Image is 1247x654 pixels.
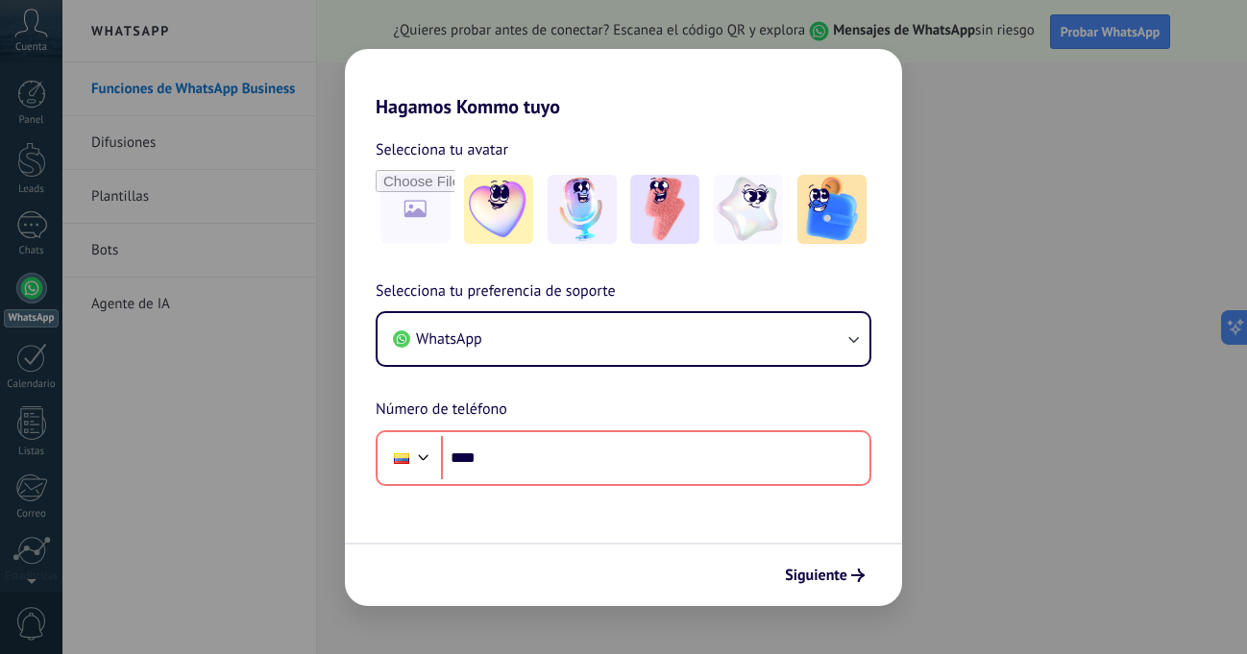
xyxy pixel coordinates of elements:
[376,279,616,304] span: Selecciona tu preferencia de soporte
[378,313,869,365] button: WhatsApp
[776,559,873,592] button: Siguiente
[376,137,508,162] span: Selecciona tu avatar
[797,175,867,244] img: -5.jpeg
[345,49,902,118] h2: Hagamos Kommo tuyo
[376,398,507,423] span: Número de teléfono
[416,329,482,349] span: WhatsApp
[383,438,420,478] div: Ecuador: + 593
[630,175,699,244] img: -3.jpeg
[548,175,617,244] img: -2.jpeg
[464,175,533,244] img: -1.jpeg
[785,569,847,582] span: Siguiente
[714,175,783,244] img: -4.jpeg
